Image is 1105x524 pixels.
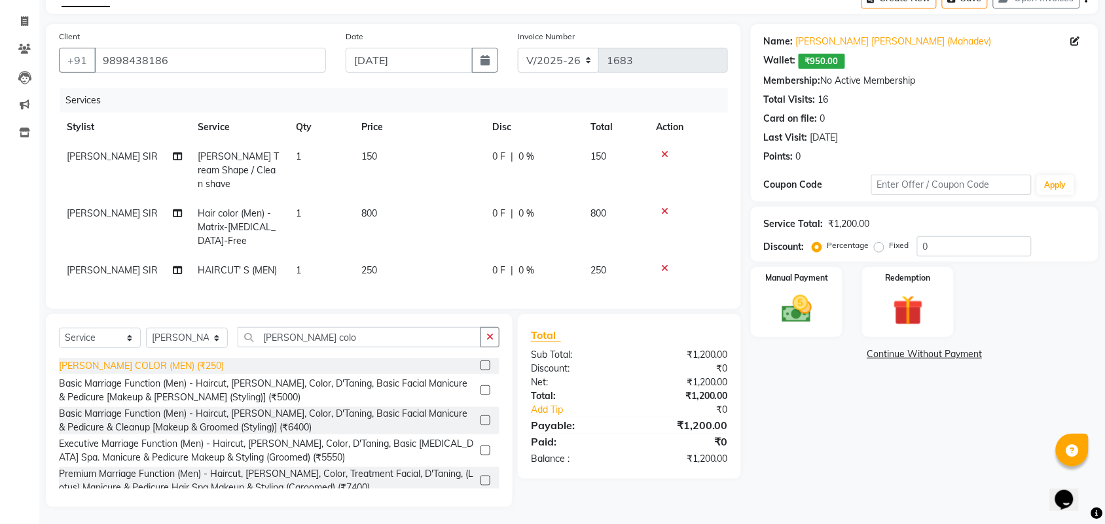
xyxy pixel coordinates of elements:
[59,377,475,404] div: Basic Marriage Function (Men) - Haircut, [PERSON_NAME], Color, D'Taning, Basic Facial Manicure & ...
[764,178,871,192] div: Coupon Code
[361,207,377,219] span: 800
[296,264,301,276] span: 1
[518,31,575,43] label: Invoice Number
[799,54,845,69] span: ₹950.00
[67,150,158,162] span: [PERSON_NAME] SIR
[590,150,606,162] span: 150
[1050,472,1092,511] iframe: chat widget
[521,417,630,433] div: Payable:
[492,264,505,277] span: 0 F
[521,403,647,417] a: Add Tip
[190,113,288,142] th: Service
[59,48,96,73] button: +91
[60,88,738,113] div: Services
[764,74,1085,88] div: No Active Membership
[288,113,353,142] th: Qty
[884,292,933,329] img: _gift.svg
[764,112,818,126] div: Card on file:
[296,150,301,162] span: 1
[59,437,475,464] div: Executive Marriage Function (Men) - Haircut, [PERSON_NAME], Color, D'Taning, Basic [MEDICAL_DATA]...
[629,362,738,376] div: ₹0
[59,31,80,43] label: Client
[518,264,534,277] span: 0 %
[886,272,931,284] label: Redemption
[521,452,630,466] div: Balance :
[590,207,606,219] span: 800
[521,348,630,362] div: Sub Total:
[238,327,481,347] input: Search or Scan
[590,264,606,276] span: 250
[764,93,816,107] div: Total Visits:
[629,452,738,466] div: ₹1,200.00
[583,113,648,142] th: Total
[827,239,869,251] label: Percentage
[764,54,796,69] div: Wallet:
[629,389,738,403] div: ₹1,200.00
[764,217,824,231] div: Service Total:
[764,35,793,48] div: Name:
[511,207,513,220] span: |
[647,403,738,417] div: ₹0
[764,74,821,88] div: Membership:
[829,217,870,231] div: ₹1,200.00
[765,272,828,284] label: Manual Payment
[648,113,728,142] th: Action
[511,150,513,164] span: |
[521,376,630,389] div: Net:
[67,207,158,219] span: [PERSON_NAME] SIR
[361,150,377,162] span: 150
[346,31,363,43] label: Date
[796,35,992,48] a: [PERSON_NAME] [PERSON_NAME] (Mahadev)
[764,131,808,145] div: Last Visit:
[353,113,484,142] th: Price
[511,264,513,277] span: |
[521,362,630,376] div: Discount:
[772,292,822,326] img: _cash.svg
[59,467,475,495] div: Premium Marriage Function (Men) - Haircut, [PERSON_NAME], Color, Treatment Facial, D'Taning, (Lot...
[198,207,276,247] span: Hair color (Men) - Matrix-[MEDICAL_DATA]-Free
[764,150,793,164] div: Points:
[810,131,839,145] div: [DATE]
[629,434,738,449] div: ₹0
[67,264,158,276] span: [PERSON_NAME] SIR
[753,347,1096,361] a: Continue Without Payment
[492,150,505,164] span: 0 F
[818,93,829,107] div: 16
[59,359,224,373] div: [PERSON_NAME] COLOR (MEN) (₹250)
[521,434,630,449] div: Paid:
[296,207,301,219] span: 1
[764,240,805,254] div: Discount:
[59,113,190,142] th: Stylist
[629,417,738,433] div: ₹1,200.00
[94,48,326,73] input: Search by Name/Mobile/Email/Code
[518,207,534,220] span: 0 %
[871,175,1032,195] input: Enter Offer / Coupon Code
[361,264,377,276] span: 250
[518,150,534,164] span: 0 %
[521,389,630,403] div: Total:
[796,150,801,164] div: 0
[484,113,583,142] th: Disc
[198,150,279,190] span: [PERSON_NAME] Tream Shape / Clean shave
[629,348,738,362] div: ₹1,200.00
[198,264,277,276] span: HAIRCUT' S (MEN)
[1037,175,1074,195] button: Apply
[890,239,909,251] label: Fixed
[531,328,561,342] span: Total
[820,112,825,126] div: 0
[629,376,738,389] div: ₹1,200.00
[59,407,475,434] div: Basic Marriage Function (Men) - Haircut, [PERSON_NAME], Color, D'Taning, Basic Facial Manicure & ...
[492,207,505,220] span: 0 F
